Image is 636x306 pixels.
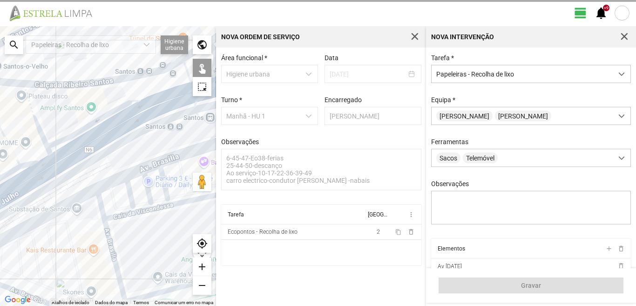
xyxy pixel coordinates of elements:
[438,245,465,252] div: Elementos
[325,96,362,104] label: Encarregado
[574,6,588,20] span: view_day
[228,229,298,235] div: Ecopontos - Recolha de lixo
[617,262,624,270] span: delete_outline
[407,211,415,218] span: more_vert
[193,35,211,54] div: public
[155,300,213,305] a: Comunicar um erro no mapa
[438,263,462,270] span: Av [DATE]
[495,111,551,121] span: [PERSON_NAME]
[603,5,609,11] div: +9
[444,282,619,289] span: Gravar
[193,276,211,295] div: remove
[193,77,211,96] div: highlight_alt
[228,211,244,218] div: Tarefa
[193,257,211,276] div: add
[325,54,338,62] label: Data
[431,54,454,62] label: Tarefa *
[133,300,149,305] a: Termos
[395,229,401,235] span: content_copy
[432,65,613,83] span: Papeleiras - Recolha de lixo
[436,153,460,163] span: Sacos
[95,299,128,306] button: Dados do mapa
[377,229,380,235] span: 2
[5,35,23,54] div: search
[463,153,498,163] span: Telemóvel
[7,5,102,21] img: file
[605,245,612,252] span: add
[395,228,403,236] button: content_copy
[431,96,455,104] label: Equipa *
[407,228,415,236] span: delete_outline
[368,211,387,218] div: [GEOGRAPHIC_DATA]
[613,65,631,83] div: dropdown trigger
[193,234,211,253] div: my_location
[193,59,211,77] div: touch_app
[221,34,300,40] div: Nova Ordem de Serviço
[161,35,188,54] div: Higiene urbana
[221,54,267,62] label: Área funcional *
[431,34,494,40] div: Nova intervenção
[2,294,33,306] a: Abrir esta área no Google Maps (abre uma nova janela)
[221,96,242,104] label: Turno *
[431,138,468,146] label: Ferramentas
[594,6,608,20] span: notifications
[617,245,624,252] span: delete_outline
[221,138,259,146] label: Observações
[439,278,623,293] button: Gravar
[2,294,33,306] img: Google
[193,173,211,191] button: Arraste o Pegman para o mapa para abrir o Street View
[431,180,469,188] label: Observações
[436,111,493,121] span: [PERSON_NAME]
